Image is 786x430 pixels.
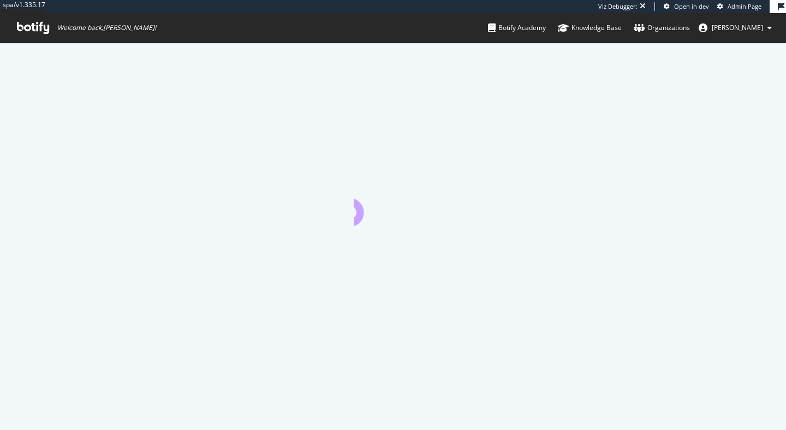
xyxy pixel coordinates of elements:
span: Admin Page [728,2,761,10]
a: Knowledge Base [558,13,622,43]
a: Open in dev [664,2,709,11]
a: Botify Academy [488,13,546,43]
div: Viz Debugger: [598,2,638,11]
a: Organizations [634,13,690,43]
div: Organizations [634,22,690,33]
span: adrianna [712,23,763,32]
span: Open in dev [674,2,709,10]
span: Welcome back, [PERSON_NAME] ! [57,23,156,32]
div: Knowledge Base [558,22,622,33]
a: Admin Page [717,2,761,11]
button: [PERSON_NAME] [690,19,781,37]
div: Botify Academy [488,22,546,33]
